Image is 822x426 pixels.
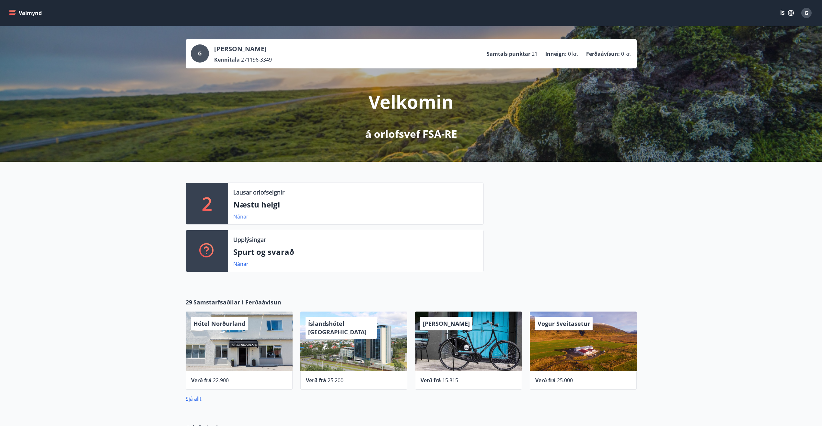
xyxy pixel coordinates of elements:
[306,377,326,384] span: Verð frá
[233,260,249,267] a: Nánar
[233,213,249,220] a: Nánar
[308,320,366,336] span: Íslandshótel [GEOGRAPHIC_DATA]
[233,235,266,244] p: Upplýsingar
[777,7,797,19] button: ÍS
[233,246,478,257] p: Spurt og svarað
[487,50,530,57] p: Samtals punktar
[328,377,343,384] span: 25.200
[557,377,573,384] span: 25.000
[193,298,281,306] span: Samstarfsaðilar í Ferðaávísun
[421,377,441,384] span: Verð frá
[202,191,212,216] p: 2
[368,89,454,114] p: Velkomin
[805,9,808,17] span: G
[8,7,44,19] button: menu
[233,199,478,210] p: Næstu helgi
[213,377,229,384] span: 22.900
[586,50,620,57] p: Ferðaávísun :
[532,50,538,57] span: 21
[186,298,192,306] span: 29
[214,44,272,53] p: [PERSON_NAME]
[198,50,202,57] span: G
[621,50,631,57] span: 0 kr.
[545,50,567,57] p: Inneign :
[193,320,245,327] span: Hótel Norðurland
[214,56,240,63] p: Kennitala
[799,5,814,21] button: G
[365,127,457,141] p: á orlofsvef FSA-RE
[186,395,202,402] a: Sjá allt
[535,377,556,384] span: Verð frá
[241,56,272,63] span: 271196-3349
[442,377,458,384] span: 15.815
[233,188,284,196] p: Lausar orlofseignir
[568,50,578,57] span: 0 kr.
[538,320,590,327] span: Vogur Sveitasetur
[191,377,212,384] span: Verð frá
[423,320,470,327] span: [PERSON_NAME]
